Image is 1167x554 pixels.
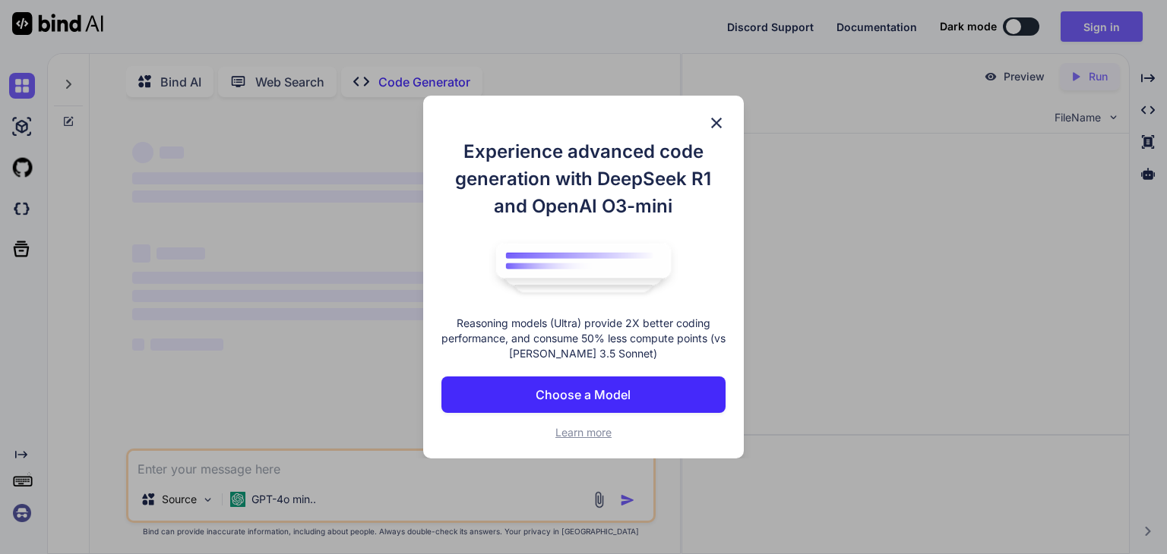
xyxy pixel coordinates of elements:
[441,376,726,413] button: Choose a Model
[441,138,726,220] h1: Experience advanced code generation with DeepSeek R1 and OpenAI O3-mini
[555,426,612,439] span: Learn more
[707,114,726,132] img: close
[485,235,682,301] img: bind logo
[536,386,631,404] p: Choose a Model
[441,316,726,361] p: Reasoning models (Ultra) provide 2X better coding performance, and consume 50% less compute point...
